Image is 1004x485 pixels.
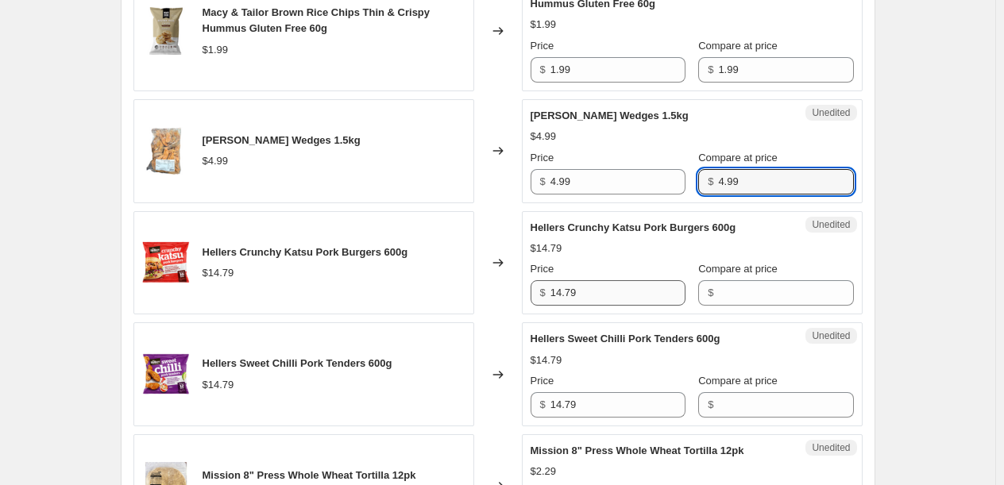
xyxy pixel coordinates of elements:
span: Mission 8" Press Whole Wheat Tortilla 12pk [203,469,416,481]
span: Price [531,375,554,387]
span: Hellers Sweet Chilli Pork Tenders 600g [203,357,392,369]
div: $4.99 [203,153,229,169]
span: $ [708,287,713,298]
span: $ [540,175,546,187]
div: $14.79 [203,265,234,281]
div: $14.79 [203,377,234,393]
img: LambWestonWedges1.5kg_80x.png [142,127,190,175]
span: Hellers Sweet Chilli Pork Tenders 600g [531,333,720,345]
span: Compare at price [698,263,778,275]
span: Mission 8" Press Whole Wheat Tortilla 12pk [531,445,744,456]
div: $2.29 [531,464,557,479]
span: Price [531,40,554,52]
span: $ [708,175,713,187]
span: Unedited [812,329,850,342]
span: Hellers Crunchy Katsu Pork Burgers 600g [531,221,736,233]
span: Unedited [812,106,850,119]
span: $ [540,398,546,410]
div: $14.79 [531,352,562,368]
span: Hellers Crunchy Katsu Pork Burgers 600g [203,246,408,258]
img: ShopifyProductImages_2_80x.png [142,351,190,398]
span: [PERSON_NAME] Wedges 1.5kg [531,110,689,121]
img: ShopifyProductImages_1_80x.png [142,239,190,287]
span: $ [540,64,546,75]
span: $ [708,64,713,75]
span: Unedited [812,441,850,454]
span: Compare at price [698,40,778,52]
div: $1.99 [203,42,229,58]
span: Price [531,152,554,164]
span: Macy & Tailor Brown Rice Chips Thin & Crispy Hummus Gluten Free 60g [203,6,431,34]
span: [PERSON_NAME] Wedges 1.5kg [203,134,361,146]
div: $14.79 [531,241,562,256]
span: $ [540,287,546,298]
span: Unedited [812,218,850,231]
span: Price [531,263,554,275]
div: $4.99 [531,129,557,144]
span: Compare at price [698,152,778,164]
span: Compare at price [698,375,778,387]
span: $ [708,398,713,410]
div: $1.99 [531,17,557,33]
img: Macy_TailorBrownRiceChipsThin_CrispyHummusGlutenFree60g_80x.png [142,7,190,55]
